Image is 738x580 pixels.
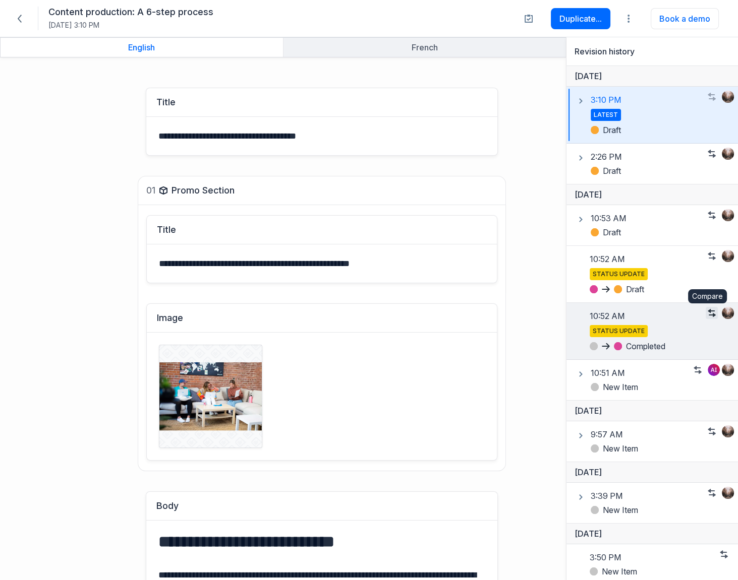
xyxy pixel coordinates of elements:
[590,566,637,576] span: New Item
[603,166,621,176] span: Draft
[722,91,734,103] img: Alex Oakland
[591,368,625,378] span: 10:51 AM
[575,429,587,441] button: Expand 9:57 AM revision
[12,11,28,27] a: Back
[603,443,638,454] span: New Item
[722,148,734,160] img: Alex Oakland
[591,505,638,515] span: New Item
[1,38,283,57] a: English
[591,227,621,237] span: Draft
[566,360,738,401] a: 10:51 AMNew Item
[591,491,622,501] span: 3:39 PM
[590,268,648,280] span: STATUS UPDATE
[566,462,738,483] h3: [DATE]
[5,42,279,52] div: English
[620,11,637,27] button: Open revision settings
[591,213,626,223] span: 10:53 AM
[146,184,155,197] span: 01
[722,307,734,319] img: Alex Oakland
[575,491,587,503] button: Expand 3:39 PM revision
[575,213,587,225] button: Expand 10:53 AM revision
[603,227,621,237] span: Draft
[722,250,734,262] img: Alex Oakland
[157,224,176,236] div: Title
[722,425,734,437] img: Alex Oakland
[590,254,625,264] span: 10:52 AM
[614,341,665,351] span: Completed
[603,382,638,392] span: New Item
[521,11,537,27] a: Setup guide
[566,144,738,184] a: 2:26 PMDraft
[626,284,644,294] span: Draft
[722,209,734,221] img: Alex Oakland
[722,487,734,499] img: Alex Oakland
[566,483,738,524] a: 3:39 PMNew Item
[591,382,638,392] span: New Item
[591,443,638,454] span: New Item
[551,8,610,29] button: Duplicate...
[575,368,587,380] button: Expand 10:51 AM revision
[603,505,638,515] span: New Item
[566,401,738,421] h3: [DATE]
[614,284,644,294] span: Draft
[626,341,665,351] span: Completed
[566,66,738,87] h3: [DATE]
[566,303,738,360] a: 10:52 AMSTATUS UPDATECompleted
[590,325,648,337] span: STATUS UPDATE
[566,205,738,246] a: 10:53 AMDraft
[566,246,738,303] a: 10:52 AMSTATUS UPDATEDraft
[157,312,183,324] div: Image
[590,552,621,562] span: 3:50 PM
[172,184,235,197] div: Promo Section
[651,8,719,29] button: Book a demo
[603,125,621,135] span: Draft
[288,42,562,52] div: French
[48,20,213,30] div: [DATE] 3:10 PM
[591,109,621,121] span: LATEST
[591,95,621,105] span: 3:10 PM
[591,125,621,135] span: Draft
[156,500,179,512] div: Body
[575,45,730,57] h2: Revision history
[566,524,738,544] h3: [DATE]
[283,38,566,57] a: French
[708,364,720,376] img: AI
[591,429,622,439] span: 9:57 AM
[48,7,213,18] h1: Content production: A 6-step process
[575,95,587,107] button: Expand 3:10 PM revision
[590,311,625,321] span: 10:52 AM
[591,166,621,176] span: Draft
[156,96,176,108] div: Title
[575,152,587,164] button: Expand 2:26 PM revision
[566,87,738,144] a: 3:10 PMLATESTDraft
[566,421,738,462] a: 9:57 AMNew Item
[722,364,734,376] img: Alex Oakland
[566,184,738,205] h3: [DATE]
[591,152,621,162] span: 2:26 PM
[602,566,637,576] span: New Item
